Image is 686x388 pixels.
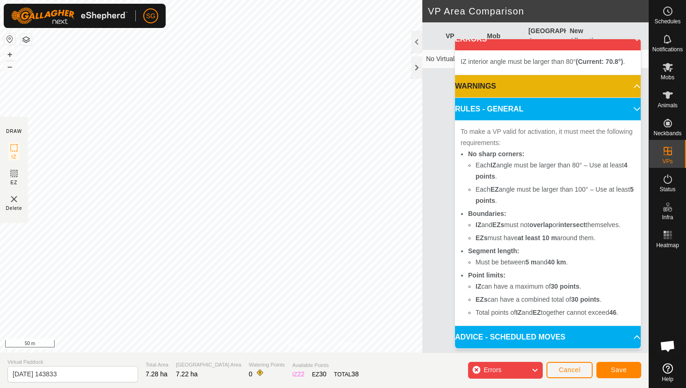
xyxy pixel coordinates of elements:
b: EZs [476,296,488,303]
span: IZ interior angle must be larger than 80° . [461,58,625,65]
button: Cancel [546,362,593,378]
button: – [4,61,15,72]
p-accordion-content: ERRORS [455,50,641,75]
span: 7.28 ha [146,370,168,378]
span: Neckbands [653,131,681,136]
button: Reset Map [4,34,15,45]
b: 40 km [547,258,566,266]
li: must have around them. [476,232,635,243]
img: Gallagher Logo [11,7,128,24]
b: IZ [476,221,481,229]
th: New Allocation [566,22,608,50]
b: IZ [476,283,481,290]
b: Boundaries: [468,210,506,217]
b: IZ [490,161,496,169]
p-accordion-header: RULES - GENERAL [455,98,641,120]
button: Save [596,362,641,378]
span: 7.22 ha [176,370,198,378]
span: ERRORS [455,34,487,45]
b: 4 points [476,161,628,180]
p-accordion-header: ERRORS [455,28,641,50]
button: Map Layers [21,34,32,45]
span: Save [611,366,627,374]
span: Status [659,187,675,192]
a: Help [649,360,686,386]
b: overlap [529,221,553,229]
span: Help [662,376,673,382]
span: Virtual Paddock [7,358,138,366]
span: EZ [11,179,18,186]
span: WARNINGS [455,81,496,92]
div: Open chat [654,332,682,360]
span: Cancel [559,366,581,374]
li: Must be between and . [476,256,635,268]
b: EZs [492,221,504,229]
li: Each angle must be larger than 100° – Use at least . [476,184,635,206]
b: EZ [490,186,499,193]
b: intersect [558,221,585,229]
b: at least 10 m [518,234,557,242]
span: 30 [319,370,327,378]
b: 5 points [476,186,634,204]
b: Segment length: [468,247,519,255]
span: [GEOGRAPHIC_DATA] Area [176,361,241,369]
div: IZ [292,369,304,379]
span: Schedules [654,19,680,24]
a: Contact Us [334,340,361,349]
span: Animals [658,103,678,108]
b: 30 points [571,296,600,303]
b: IZ [516,309,521,316]
td: No Virtual Paddocks yet, now. [422,50,649,69]
span: Delete [6,205,22,212]
span: Notifications [652,47,683,52]
b: No sharp corners: [468,150,525,158]
span: 22 [297,370,305,378]
b: EZ [532,309,541,316]
li: can have a combined total of . [476,294,635,305]
div: EZ [312,369,327,379]
span: SG [146,11,155,21]
span: Infra [662,215,673,220]
b: 46 [609,309,616,316]
span: ADVICE - SCHEDULED MOVES [455,332,565,343]
button: + [4,49,15,60]
b: (Current: 70.8°) [576,58,623,65]
li: can have a maximum of . [476,281,635,292]
div: DRAW [6,128,22,135]
li: Each angle must be larger than 80° – Use at least . [476,159,635,182]
a: Privacy Policy [287,340,322,349]
span: RULES - GENERAL [455,104,524,115]
span: Watering Points [249,361,285,369]
b: 5 m [525,258,537,266]
b: Point limits: [468,271,505,279]
span: Heatmap [656,242,679,248]
b: 30 points [551,283,579,290]
th: Mob [483,22,525,50]
span: Errors [483,366,501,374]
p-accordion-header: ADVICE - SCHEDULED MOVES [455,326,641,348]
span: VPs [662,159,672,164]
span: 0 [249,370,252,378]
th: [GEOGRAPHIC_DATA] Area [525,22,566,50]
span: Available Points [292,361,358,369]
b: EZs [476,234,488,242]
span: 38 [351,370,359,378]
p-accordion-content: RULES - GENERAL [455,120,641,326]
span: IZ [12,153,17,160]
div: TOTAL [334,369,359,379]
span: To make a VP valid for activation, it must meet the following requirements: [461,128,633,146]
th: VP [442,22,483,50]
li: and must not or themselves. [476,219,635,230]
p-accordion-header: WARNINGS [455,75,641,97]
li: Total points of and together cannot exceed . [476,307,635,318]
span: Mobs [661,75,674,80]
span: Total Area [146,361,168,369]
img: VP [8,194,20,205]
h2: VP Area Comparison [428,6,649,17]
